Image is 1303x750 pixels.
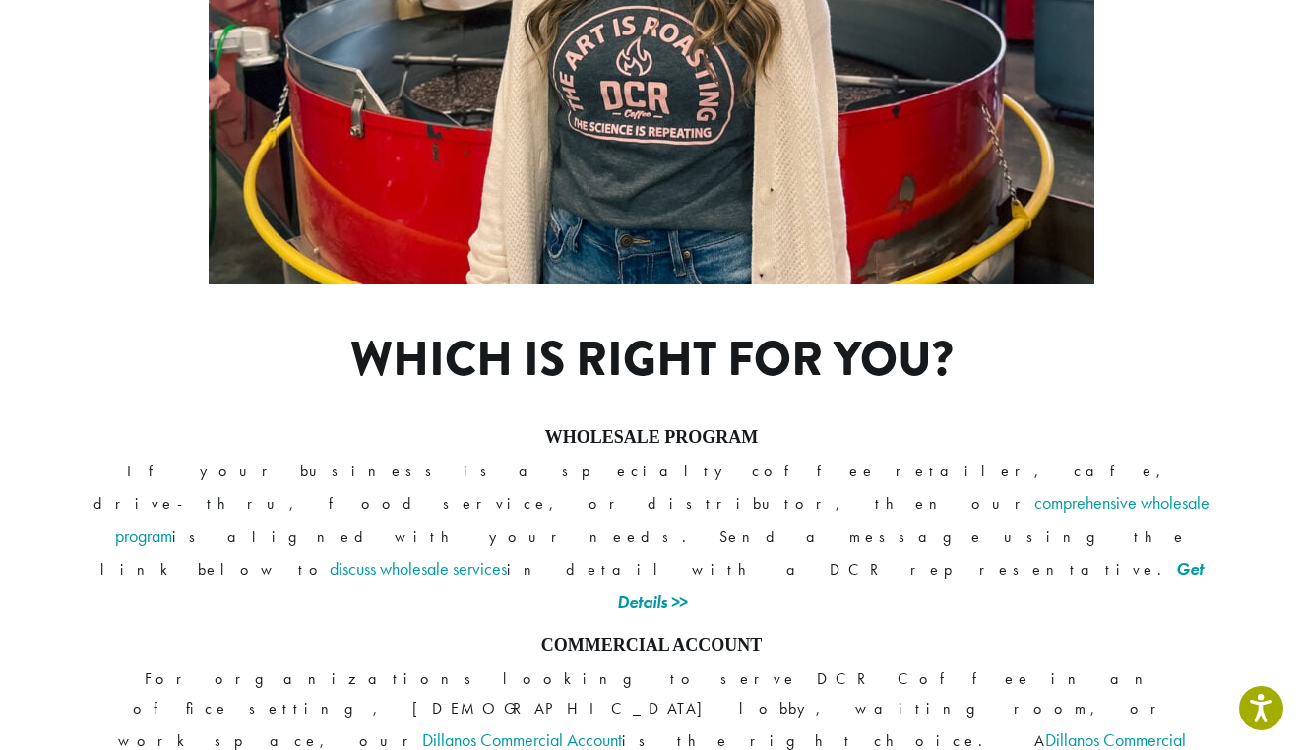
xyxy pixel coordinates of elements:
a: Get Details >> [617,557,1204,613]
a: comprehensive wholesale program [115,491,1210,547]
h1: Which is right for you? [231,332,1073,389]
h4: COMMERCIAL ACCOUNT [91,635,1212,656]
a: discuss wholesale services [330,557,507,580]
h4: WHOLESALE PROGRAM [91,427,1212,449]
p: If your business is a specialty coffee retailer, cafe, drive-thru, food service, or distributor, ... [91,457,1212,619]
